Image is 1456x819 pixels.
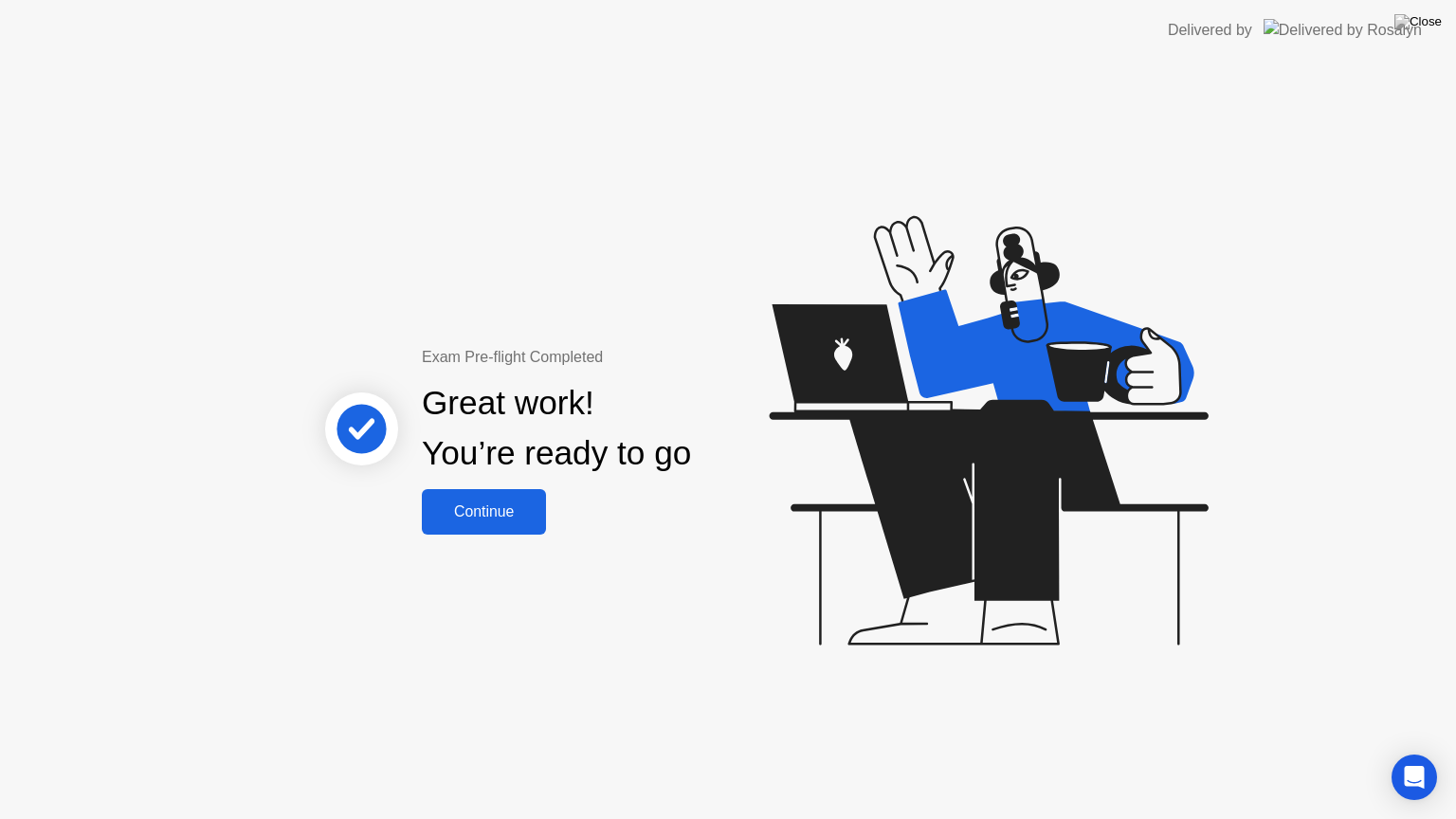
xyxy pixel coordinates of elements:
[1168,19,1252,42] div: Delivered by
[422,378,691,479] div: Great work! You’re ready to go
[422,489,546,535] button: Continue
[1394,14,1442,29] img: Close
[428,503,540,520] div: Continue
[1264,19,1422,41] img: Delivered by Rosalyn
[422,346,813,369] div: Exam Pre-flight Completed
[1392,755,1437,800] div: Open Intercom Messenger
